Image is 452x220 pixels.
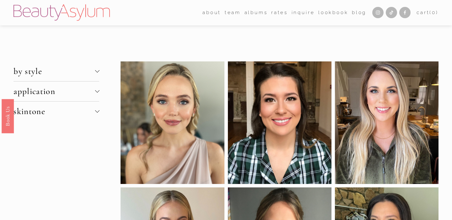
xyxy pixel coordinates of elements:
a: folder dropdown [202,8,221,18]
span: 0 [432,10,436,15]
a: Facebook [399,7,411,18]
span: about [202,8,221,17]
a: Lookbook [318,8,348,18]
a: Book Us [2,99,14,133]
span: application [13,86,95,97]
button: application [13,81,99,101]
a: Inquire [292,8,315,18]
a: Blog [352,8,366,18]
a: folder dropdown [225,8,241,18]
a: TikTok [386,7,397,18]
span: skintone [13,106,95,117]
a: albums [245,8,268,18]
span: team [225,8,241,17]
img: Beauty Asylum | Bridal Hair &amp; Makeup Charlotte &amp; Atlanta [13,4,110,21]
span: ( ) [429,10,438,15]
a: 0 items in cart [417,8,439,17]
span: by style [13,66,95,76]
a: Instagram [372,7,384,18]
button: skintone [13,102,99,121]
button: by style [13,61,99,81]
a: Rates [271,8,288,18]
